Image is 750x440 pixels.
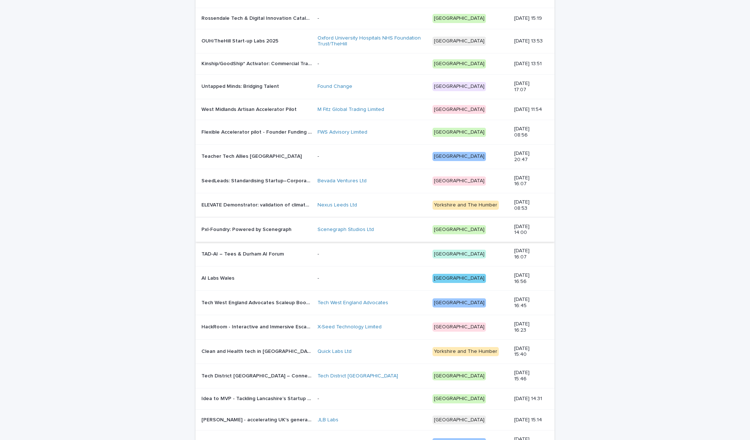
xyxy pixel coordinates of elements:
[201,14,313,22] p: Rossendale Tech & Digital Innovation Catalyst
[201,225,293,233] p: Pxl-Foundry: Powered by Scenegraph
[196,266,554,291] tr: AI Labs WalesAI Labs Wales -[GEOGRAPHIC_DATA][DATE] 16:56
[201,176,313,184] p: SeedLeads: Standardising Startup–Corporate Procurement with Built-In Commercial Validation
[514,417,543,423] p: [DATE] 15:14
[514,199,543,212] p: [DATE] 08:53
[196,144,554,169] tr: Teacher Tech Allies [GEOGRAPHIC_DATA]Teacher Tech Allies [GEOGRAPHIC_DATA] -[GEOGRAPHIC_DATA][DAT...
[201,128,313,135] p: Flexible Accelerator pilot - Founder Funding Groups
[514,81,543,93] p: [DATE] 17:07
[196,364,554,388] tr: Tech District [GEOGRAPHIC_DATA] – Connecting The Counties Tech EcosystemsTech District [GEOGRAPHI...
[201,201,313,208] p: ELEVATE Demonstrator: validation of climate tech solutions with real customers
[514,370,543,382] p: [DATE] 15:46
[432,201,499,210] div: Yorkshire and The Humber
[196,120,554,145] tr: Flexible Accelerator pilot - Founder Funding GroupsFlexible Accelerator pilot - Founder Funding G...
[514,61,543,67] p: [DATE] 13:51
[196,29,554,53] tr: OUH/TheHill Start-up Labs 2025OUH/TheHill Start-up Labs 2025 Oxford University Hospitals NHS Foun...
[201,415,313,423] p: Critical Mass - accelerating UK's generational resilience - a dual use defence community
[514,321,543,333] p: [DATE] 16:23
[318,15,427,22] p: -
[514,396,543,402] p: [DATE] 14:31
[318,35,427,48] a: Oxford University Hospitals NHS Foundation Trust/TheHill
[201,372,313,379] p: Tech District Cumbria – Connecting The Counties Tech Ecosystems
[432,372,486,381] div: [GEOGRAPHIC_DATA]
[196,409,554,430] tr: [PERSON_NAME] - accelerating UK's generational resilience - a dual use defence community[PERSON_N...
[514,15,543,22] p: [DATE] 15:19
[432,176,486,186] div: [GEOGRAPHIC_DATA]
[318,227,374,233] a: Scenegraph Studios Ltd
[196,339,554,364] tr: Clean and Health tech in [GEOGRAPHIC_DATA]Clean and Health tech in [GEOGRAPHIC_DATA] Quick Labs L...
[318,300,388,306] a: Tech West England Advocates
[432,152,486,161] div: [GEOGRAPHIC_DATA]
[432,274,486,283] div: [GEOGRAPHIC_DATA]
[196,193,554,218] tr: ELEVATE Demonstrator: validation of climate tech solutions with real customersELEVATE Demonstrato...
[432,37,486,46] div: [GEOGRAPHIC_DATA]
[318,83,352,90] a: Found Change
[432,225,486,234] div: [GEOGRAPHIC_DATA]
[432,105,486,114] div: [GEOGRAPHIC_DATA]
[318,153,427,160] p: -
[514,175,543,187] p: [DATE] 16:07
[318,417,338,423] a: JLB Labs
[201,347,313,355] p: Clean and Health tech in [GEOGRAPHIC_DATA]
[432,59,486,68] div: [GEOGRAPHIC_DATA]
[196,291,554,315] tr: Tech West England Advocates Scaleup Booster – Accelerating South West Tech GrowthTech West Englan...
[318,107,384,113] a: M Fitz Global Trading Limited
[201,152,303,160] p: Teacher Tech Allies [GEOGRAPHIC_DATA]
[514,297,543,309] p: [DATE] 16:45
[514,107,543,113] p: [DATE] 11:54
[318,348,352,355] a: Quick Labs Ltd
[432,128,486,137] div: [GEOGRAPHIC_DATA]
[196,8,554,29] tr: Rossendale Tech & Digital Innovation CatalystRossendale Tech & Digital Innovation Catalyst -[GEOG...
[318,129,367,135] a: FWS Advisory Limited
[201,105,298,113] p: West Midlands Artisan Accelerator Pilot
[196,53,554,75] tr: Kinship/GoodShip* Activator: Commercial Traction PilotKinship/GoodShip* Activator: Commercial Tra...
[196,99,554,120] tr: West Midlands Artisan Accelerator PilotWest Midlands Artisan Accelerator Pilot M Fitz Global Trad...
[201,82,281,90] p: Untapped Minds: Bridging Talent
[514,150,543,163] p: [DATE] 20:47
[514,224,543,236] p: [DATE] 14:00
[432,322,486,332] div: [GEOGRAPHIC_DATA]
[318,251,427,257] p: -
[514,38,543,44] p: [DATE] 13:53
[196,315,554,340] tr: HackRoom - Interactive and Immersive Escape Room for Cyber SkillsHackRoom - Interactive and Immer...
[432,394,486,403] div: [GEOGRAPHIC_DATA]
[318,202,357,208] a: Nexus Leeds Ltd
[196,388,554,409] tr: Idea to MVP - Tackling Lancashire’s Startup Shortage Through FE-Led InnovationIdea to MVP - Tackl...
[201,59,313,67] p: Kinship/GoodShip* Activator: Commercial Traction Pilot
[201,322,313,330] p: HackRoom - Interactive and Immersive Escape Room for Cyber Skills
[201,394,313,402] p: Idea to MVP - Tackling Lancashire’s Startup Shortage Through FE-Led Innovation
[318,396,427,402] p: -
[432,14,486,23] div: [GEOGRAPHIC_DATA]
[318,324,382,330] a: X-Seed Technology Limited
[514,248,543,260] p: [DATE] 16:07
[196,74,554,99] tr: Untapped Minds: Bridging TalentUntapped Minds: Bridging Talent Found Change [GEOGRAPHIC_DATA][DAT...
[514,272,543,285] p: [DATE] 16:56
[318,373,398,379] a: Tech District [GEOGRAPHIC_DATA]
[196,242,554,266] tr: TAD-AI – Tees & Durham AI ForumTAD-AI – Tees & Durham AI Forum -[GEOGRAPHIC_DATA][DATE] 16:07
[201,37,280,44] p: OUH/TheHill Start-up Labs 2025
[432,347,499,356] div: Yorkshire and The Humber
[196,169,554,193] tr: SeedLeads: Standardising Startup–Corporate Procurement with Built-In Commercial ValidationSeedLea...
[432,250,486,259] div: [GEOGRAPHIC_DATA]
[432,415,486,425] div: [GEOGRAPHIC_DATA]
[514,346,543,358] p: [DATE] 15:40
[318,61,427,67] p: -
[201,250,285,257] p: TAD-AI – Tees & Durham AI Forum
[432,298,486,307] div: [GEOGRAPHIC_DATA]
[201,298,313,306] p: Tech West England Advocates Scaleup Booster – Accelerating South West Tech Growth
[318,275,427,281] p: -
[514,126,543,138] p: [DATE] 08:56
[432,82,486,91] div: [GEOGRAPHIC_DATA]
[318,178,367,184] a: Bevada Ventures Ltd
[196,217,554,242] tr: Pxl-Foundry: Powered by ScenegraphPxl-Foundry: Powered by Scenegraph Scenegraph Studios Ltd [GEOG...
[201,274,236,281] p: AI Labs Wales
